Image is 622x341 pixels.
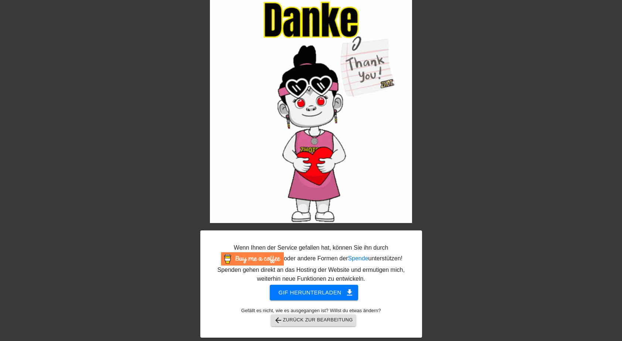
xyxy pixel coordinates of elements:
span: arrow_back [274,316,283,325]
a: Spende [348,255,368,261]
div: Gefällt es nicht, wie es ausgegangen ist? Willst du etwas ändern? [212,307,411,326]
div: Wenn Ihnen der Service gefallen hat, können Sie ihn durch oder andere Formen der unterstützen! Sp... [213,243,409,283]
img: Kauf Mir Einen Kaffee [221,252,284,266]
span: Zurück zur Bearbeitung [274,316,353,325]
span: get_app [345,288,354,297]
span: Gif herunterladen [279,288,350,297]
button: Gif herunterladen [270,285,358,300]
button: Zurück zur Bearbeitung [271,314,356,326]
a: Gif herunterladen [264,289,358,295]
